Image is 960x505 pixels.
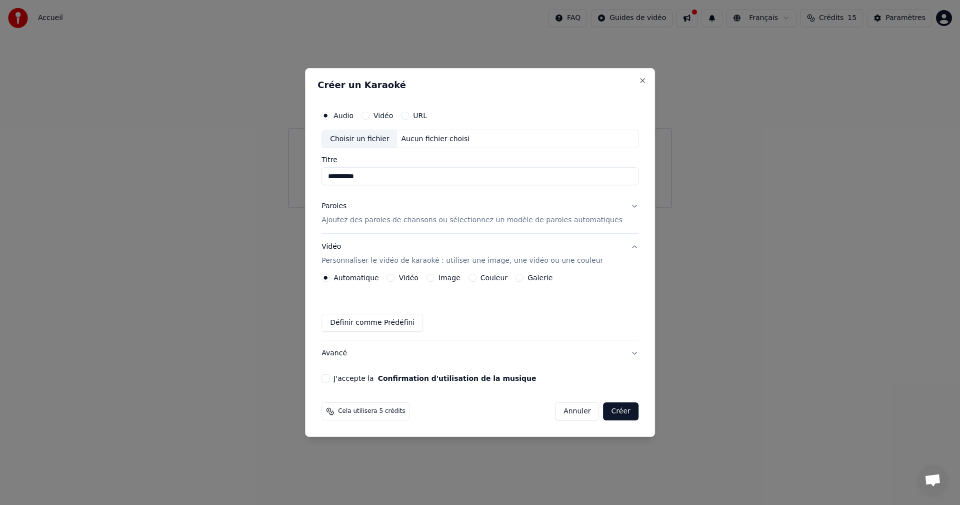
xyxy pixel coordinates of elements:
h2: Créer un Karaoké [317,81,642,90]
div: Paroles [321,202,346,212]
label: Vidéo [399,274,418,281]
div: Aucun fichier choisi [397,134,474,144]
button: Définir comme Prédéfini [321,314,423,332]
div: Choisir un fichier [322,130,397,148]
label: J'accepte la [333,375,536,382]
label: Image [438,274,460,281]
div: Vidéo [321,242,603,266]
label: Vidéo [373,112,393,119]
label: Automatique [333,274,378,281]
p: Ajoutez des paroles de chansons ou sélectionnez un modèle de paroles automatiques [321,216,622,226]
label: Titre [321,157,638,164]
button: ParolesAjoutez des paroles de chansons ou sélectionnez un modèle de paroles automatiques [321,194,638,234]
button: VidéoPersonnaliser le vidéo de karaoké : utiliser une image, une vidéo ou une couleur [321,234,638,274]
p: Personnaliser le vidéo de karaoké : utiliser une image, une vidéo ou une couleur [321,256,603,266]
label: Couleur [480,274,507,281]
button: Avancé [321,340,638,366]
div: VidéoPersonnaliser le vidéo de karaoké : utiliser une image, une vidéo ou une couleur [321,274,638,340]
label: URL [413,112,427,119]
label: Galerie [527,274,552,281]
button: J'accepte la [378,375,536,382]
label: Audio [333,112,353,119]
span: Cela utilisera 5 crédits [338,407,405,415]
button: Créer [603,402,638,420]
button: Annuler [555,402,599,420]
